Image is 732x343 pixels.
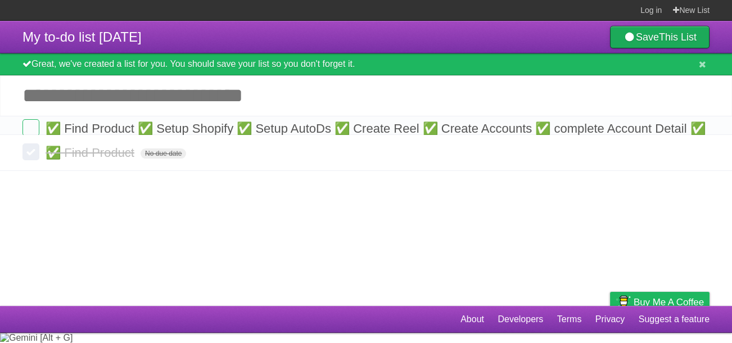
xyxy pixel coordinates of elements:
a: About [460,309,484,330]
span: No due date [141,148,186,159]
a: Buy me a coffee [610,292,710,313]
a: Privacy [595,309,625,330]
span: Buy me a coffee [634,292,704,312]
img: Buy me a coffee [616,292,631,312]
label: Done [22,143,39,160]
a: SaveThis List [610,26,710,48]
b: This List [659,31,697,43]
label: Done [22,119,39,136]
a: Developers [498,309,543,330]
span: ✅ Find Product ✅ Setup Shopify ✅ Setup AutoDs ✅ Create Reel ✅ Create Accounts ✅ complete Account ... [22,121,706,154]
a: Suggest a feature [639,309,710,330]
span: ✅ Find Product [46,146,137,160]
a: Terms [557,309,582,330]
span: My to-do list [DATE] [22,29,142,44]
